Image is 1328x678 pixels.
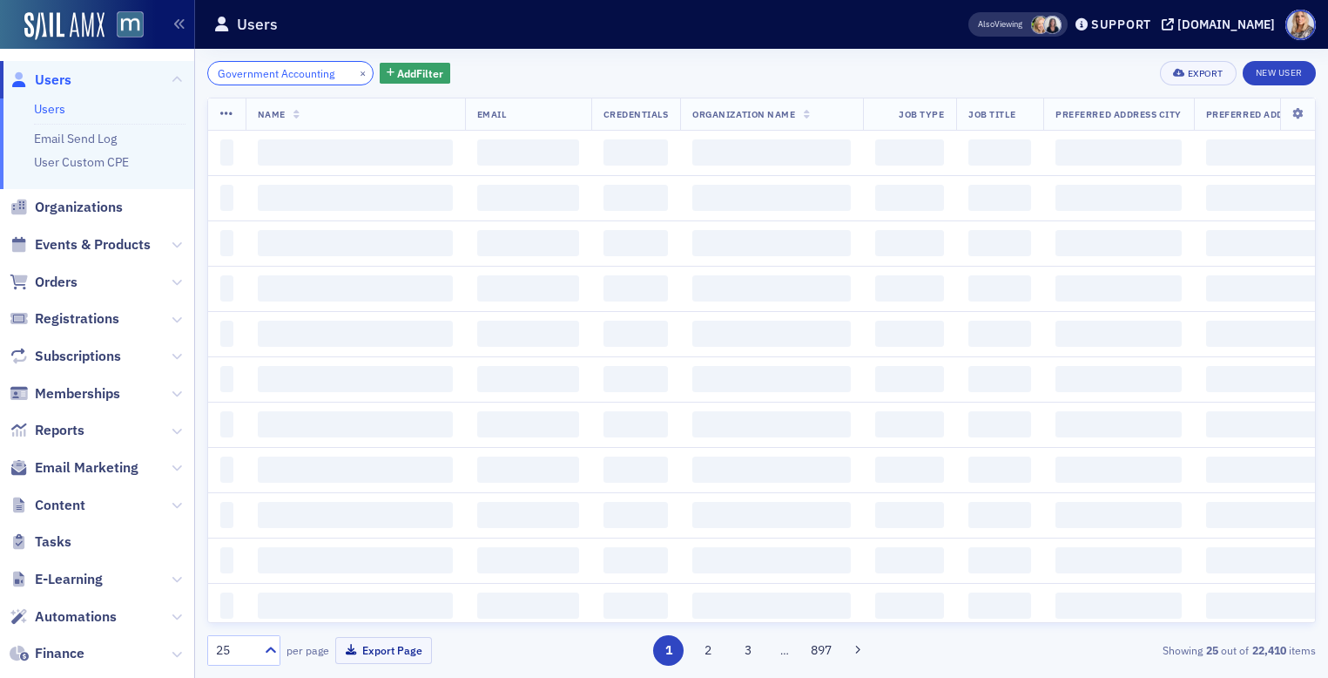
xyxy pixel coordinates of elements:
[1055,321,1182,347] span: ‌
[968,457,1031,483] span: ‌
[477,321,579,347] span: ‌
[380,63,451,85] button: AddFilter
[10,458,138,478] a: Email Marketing
[1043,16,1062,34] span: Kelly Brown
[258,185,453,211] span: ‌
[1203,642,1221,658] strong: 25
[335,637,432,664] button: Export Page
[10,347,121,366] a: Subscriptions
[875,547,944,573] span: ‌
[693,635,724,666] button: 2
[1249,642,1289,658] strong: 22,410
[477,593,579,619] span: ‌
[1243,61,1316,85] a: New User
[978,18,1022,31] span: Viewing
[875,185,944,211] span: ‌
[35,198,123,217] span: Organizations
[968,275,1031,302] span: ‌
[258,547,453,573] span: ‌
[10,644,84,663] a: Finance
[258,366,453,392] span: ‌
[1162,18,1281,31] button: [DOMAIN_NAME]
[603,108,669,120] span: Credentials
[10,384,120,403] a: Memberships
[220,230,233,256] span: ‌
[477,547,579,573] span: ‌
[875,366,944,392] span: ‌
[899,108,944,120] span: Job Type
[875,230,944,256] span: ‌
[10,570,103,589] a: E-Learning
[1055,230,1182,256] span: ‌
[35,532,71,552] span: Tasks
[220,185,233,211] span: ‌
[968,547,1031,573] span: ‌
[35,458,138,478] span: Email Marketing
[968,139,1031,166] span: ‌
[207,61,374,85] input: Search…
[258,275,453,302] span: ‌
[477,457,579,483] span: ‌
[220,411,233,437] span: ‌
[477,366,579,392] span: ‌
[10,496,85,515] a: Content
[355,64,371,80] button: ×
[603,139,669,166] span: ‌
[10,235,151,254] a: Events & Products
[875,457,944,483] span: ‌
[603,457,669,483] span: ‌
[220,275,233,302] span: ‌
[603,230,669,256] span: ‌
[692,411,851,437] span: ‌
[35,71,71,90] span: Users
[603,502,669,528] span: ‌
[603,547,669,573] span: ‌
[477,502,579,528] span: ‌
[978,18,994,30] div: Also
[692,593,851,619] span: ‌
[10,532,71,552] a: Tasks
[968,411,1031,437] span: ‌
[968,593,1031,619] span: ‌
[875,502,944,528] span: ‌
[35,235,151,254] span: Events & Products
[397,65,443,81] span: Add Filter
[10,71,71,90] a: Users
[10,273,78,292] a: Orders
[1055,502,1182,528] span: ‌
[603,275,669,302] span: ‌
[692,108,795,120] span: Organization Name
[34,154,129,170] a: User Custom CPE
[968,108,1015,120] span: Job Title
[477,411,579,437] span: ‌
[35,309,119,329] span: Registrations
[875,139,944,166] span: ‌
[10,607,117,627] a: Automations
[10,309,119,329] a: Registrations
[1055,411,1182,437] span: ‌
[1177,17,1275,32] div: [DOMAIN_NAME]
[117,11,144,38] img: SailAMX
[968,502,1031,528] span: ‌
[258,139,453,166] span: ‌
[1055,457,1182,483] span: ‌
[10,198,123,217] a: Organizations
[35,570,103,589] span: E-Learning
[477,275,579,302] span: ‌
[35,273,78,292] span: Orders
[968,366,1031,392] span: ‌
[806,635,836,666] button: 897
[237,14,278,35] h1: Users
[875,275,944,302] span: ‌
[220,321,233,347] span: ‌
[10,421,84,440] a: Reports
[258,457,453,483] span: ‌
[477,139,579,166] span: ‌
[258,230,453,256] span: ‌
[258,108,286,120] span: Name
[968,185,1031,211] span: ‌
[258,321,453,347] span: ‌
[692,139,851,166] span: ‌
[24,12,104,40] img: SailAMX
[35,644,84,663] span: Finance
